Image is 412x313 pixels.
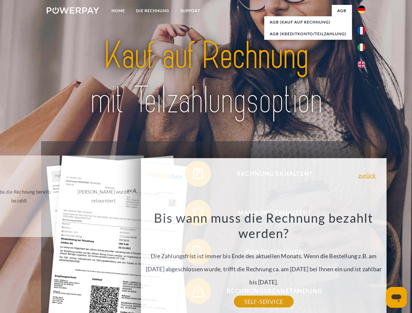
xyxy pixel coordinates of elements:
a: agb [332,5,352,17]
img: fr [358,27,365,35]
a: Home [106,5,130,17]
a: SELF-SERVICE [234,296,294,307]
iframe: Schaltfläche zum Öffnen des Messaging-Fensters [386,287,407,308]
img: de [358,6,365,13]
img: logo-powerpay-white.svg [47,7,99,14]
h3: Bis wann muss die Rechnung bezahlt werden? [145,210,383,241]
div: Die Zahlungsfrist ist immer bis Ende des aktuellen Monats. Wenn die Bestellung z.B. am [DATE] abg... [145,210,383,302]
img: title-powerpay_de.svg [62,31,350,125]
a: DIE RECHNUNG [130,5,175,17]
a: AGB (Kauf auf Rechnung) [264,16,352,28]
img: it [358,43,365,51]
img: en [358,60,365,68]
a: zurück [358,172,375,178]
a: AGB (Kreditkonto/Teilzahlung) [264,28,352,40]
a: SUPPORT [175,5,206,17]
div: [PERSON_NAME] wurde retourniert [67,187,140,205]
